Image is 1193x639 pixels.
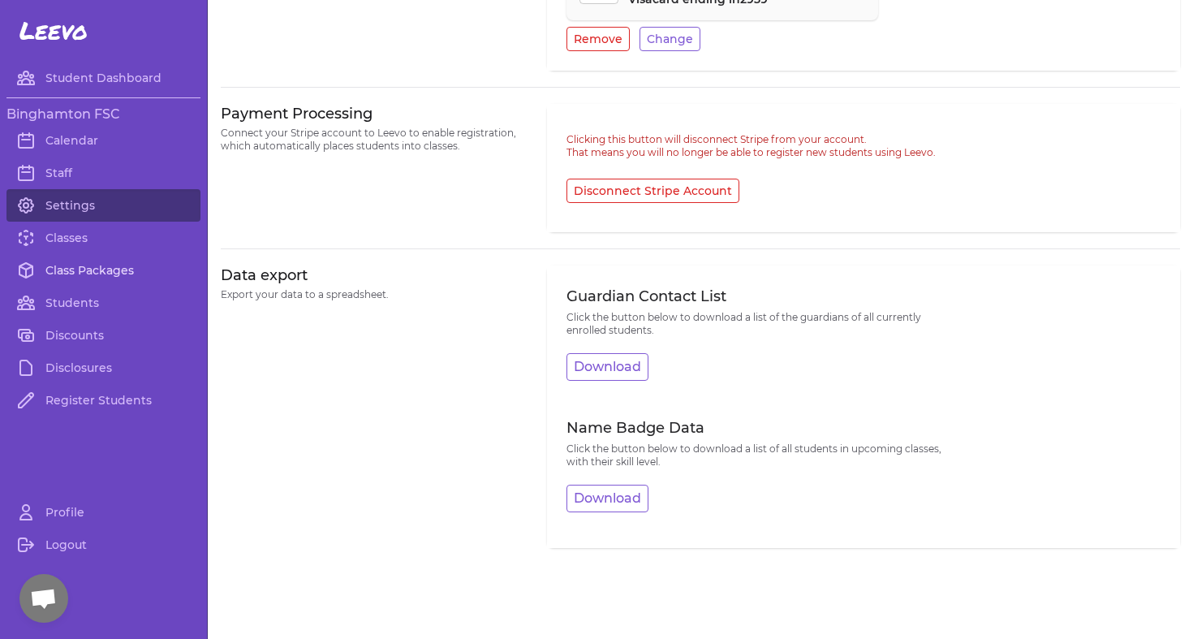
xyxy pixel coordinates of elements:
button: Remove [566,27,630,51]
button: Download [566,485,648,512]
a: Calendar [6,124,200,157]
p: Connect your Stripe account to Leevo to enable registration, which automatically places students ... [221,127,528,153]
h3: Payment Processing [221,104,528,123]
a: Logout [6,529,200,561]
a: Discounts [6,319,200,352]
a: Class Packages [6,254,200,287]
button: Disconnect Stripe Account [566,179,739,203]
p: Click the button below to download a list of the guardians of all currently enrolled students. [566,311,956,337]
a: Profile [6,496,200,529]
button: Change [640,27,700,51]
p: Click the button below to download a list of all students in upcoming classes, with their skill l... [566,443,956,468]
a: Students [6,287,200,319]
span: Leevo [19,16,88,45]
p: Clicking this button will disconnect Stripe from your account. That means you will no longer be a... [566,133,956,159]
a: Staff [6,157,200,189]
h3: Data export [221,266,528,285]
a: Disclosures [6,352,200,384]
a: Classes [6,222,200,254]
a: Student Dashboard [6,62,200,94]
p: Export your data to a spreadsheet. [221,288,528,301]
p: Name Badge Data [566,417,956,439]
button: Download [566,353,648,381]
a: Register Students [6,384,200,417]
p: Guardian Contact List [566,285,956,308]
a: Settings [6,189,200,222]
div: Open chat [19,574,68,623]
h3: Binghamton FSC [6,105,200,124]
